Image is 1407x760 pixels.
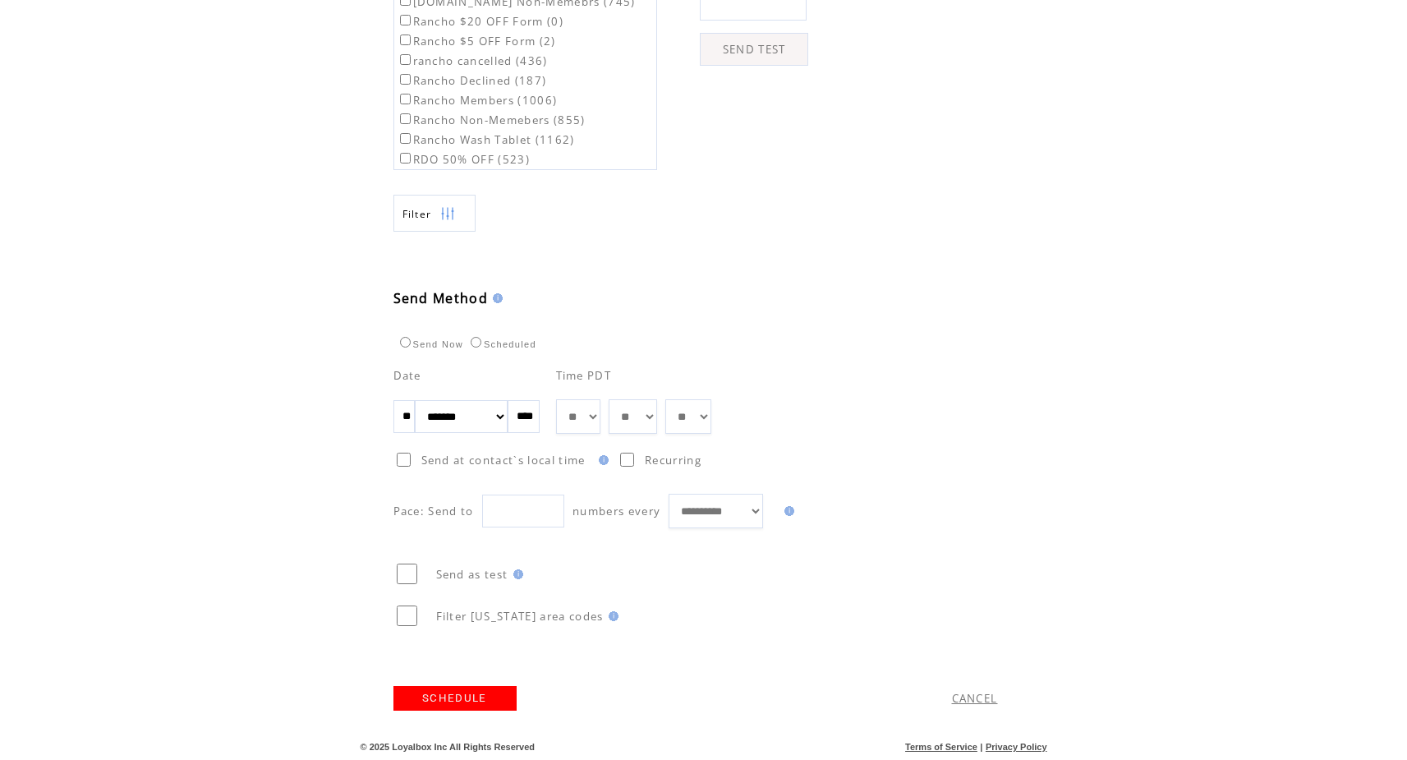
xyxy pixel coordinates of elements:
[397,53,548,68] label: rancho cancelled (436)
[402,207,432,221] span: Show filters
[396,339,463,349] label: Send Now
[400,74,411,85] input: Rancho Declined (187)
[400,35,411,45] input: Rancho $5 OFF Form (2)
[440,196,455,233] img: filters.png
[397,113,586,127] label: Rancho Non-Memebers (855)
[393,686,517,711] a: SCHEDULE
[400,54,411,65] input: rancho cancelled (436)
[393,368,421,383] span: Date
[604,611,618,621] img: help.gif
[393,195,476,232] a: Filter
[393,504,474,518] span: Pace: Send to
[400,337,411,348] input: Send Now
[397,93,558,108] label: Rancho Members (1006)
[361,742,536,752] span: © 2025 Loyalbox Inc All Rights Reserved
[467,339,536,349] label: Scheduled
[393,289,489,307] span: Send Method
[986,742,1047,752] a: Privacy Policy
[779,506,794,516] img: help.gif
[397,73,547,88] label: Rancho Declined (187)
[400,94,411,104] input: Rancho Members (1006)
[397,34,556,48] label: Rancho $5 OFF Form (2)
[400,133,411,144] input: Rancho Wash Tablet (1162)
[397,14,564,29] label: Rancho $20 OFF Form (0)
[471,337,481,348] input: Scheduled
[400,15,411,25] input: Rancho $20 OFF Form (0)
[572,504,660,518] span: numbers every
[645,453,701,468] span: Recurring
[952,691,998,706] a: CANCEL
[905,742,977,752] a: Terms of Service
[488,293,503,303] img: help.gif
[556,368,612,383] span: Time PDT
[421,453,586,468] span: Send at contact`s local time
[980,742,982,752] span: |
[400,153,411,164] input: RDO 50% OFF (523)
[436,567,508,582] span: Send as test
[436,609,604,624] span: Filter [US_STATE] area codes
[400,113,411,124] input: Rancho Non-Memebers (855)
[397,132,575,147] label: Rancho Wash Tablet (1162)
[700,33,808,66] a: SEND TEST
[508,569,523,579] img: help.gif
[397,152,531,167] label: RDO 50% OFF (523)
[594,455,609,465] img: help.gif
